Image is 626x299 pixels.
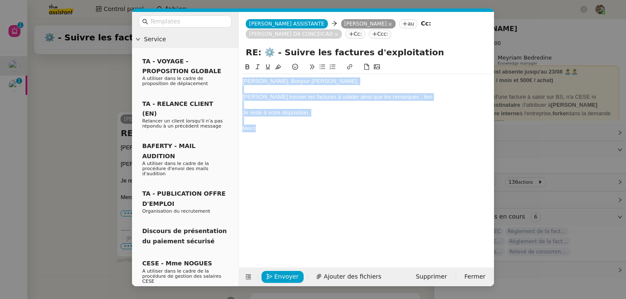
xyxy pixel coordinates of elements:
[132,31,238,48] div: Service
[242,93,491,101] div: [PERSON_NAME] trouver les factures à valider ainsi que les remarques ; lien
[150,17,227,26] input: Templates
[242,109,491,117] div: Je reste à votre disposition.
[142,228,227,244] span: Discours de présentation du paiement sécurisé
[416,272,447,282] span: Supprimer
[246,29,342,39] nz-tag: [PERSON_NAME] DA CONCEICAO
[465,272,485,282] span: Fermer
[459,271,491,283] button: Fermer
[142,268,221,284] span: A utiliser dans le cadre de la procédure de gestion des salaires CESE
[345,29,365,39] nz-tag: Cc:
[421,20,431,27] strong: Cc:
[341,19,396,28] nz-tag: [PERSON_NAME]
[142,58,221,74] span: TA - VOYAGE - PROPOSITION GLOBALE
[411,271,452,283] button: Supprimer
[274,272,299,282] span: Envoyer
[246,46,487,59] input: Subject
[142,76,208,86] span: A utiliser dans le cadre de proposition de déplacement
[369,29,392,39] nz-tag: Ccc:
[261,271,304,283] button: Envoyer
[324,272,381,282] span: Ajouter des fichiers
[144,34,235,44] span: Service
[142,118,223,129] span: Relancer un client lorsqu'il n'a pas répondu à un précédent message
[142,208,210,214] span: Organisation du recrutement
[242,125,491,132] div: Merci
[142,161,209,177] span: A utiliser dans le cadre de la procédure d'envoi des mails d'audition
[249,21,324,27] span: [PERSON_NAME] ASSISTANTE
[142,100,213,117] span: TA - RELANCE CLIENT (EN)
[311,271,386,283] button: Ajouter des fichiers
[242,77,491,85] div: [PERSON_NAME], Bonjour [PERSON_NAME],
[399,19,417,28] nz-tag: au
[142,260,212,267] span: CESE - Mme NOGUES
[142,190,226,207] span: TA - PUBLICATION OFFRE D'EMPLOI
[142,142,195,159] span: BAFERTY - MAIL AUDITION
